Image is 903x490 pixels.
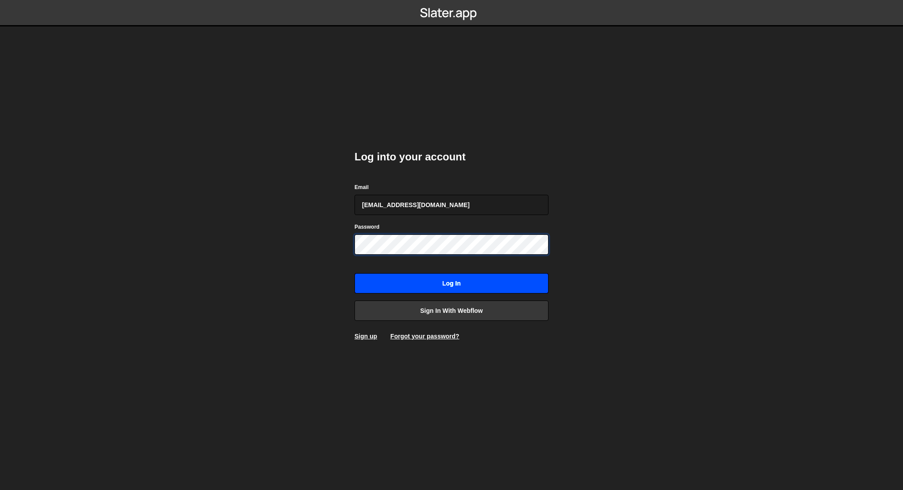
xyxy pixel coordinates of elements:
h2: Log into your account [354,150,549,164]
a: Sign up [354,333,377,340]
a: Forgot your password? [390,333,459,340]
a: Sign in with Webflow [354,301,549,321]
input: Log in [354,273,549,293]
label: Email [354,183,369,192]
label: Password [354,223,380,231]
